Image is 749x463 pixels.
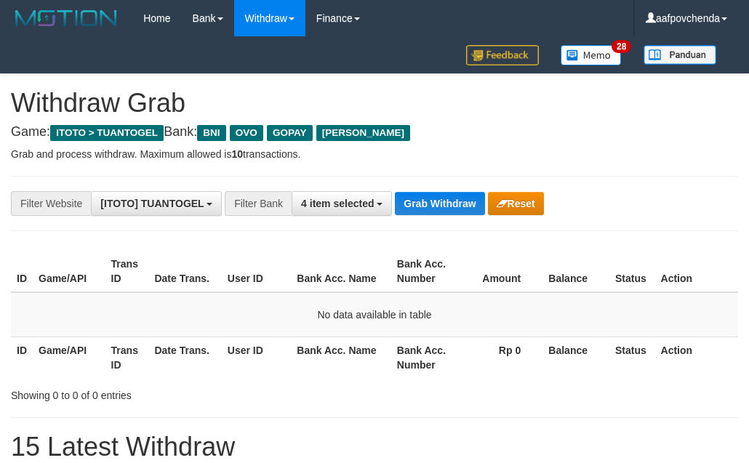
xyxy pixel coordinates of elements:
th: Date Trans. [148,251,221,292]
th: Bank Acc. Number [391,337,459,378]
th: Status [609,251,655,292]
button: Reset [488,192,544,215]
th: Trans ID [105,251,149,292]
button: 4 item selected [292,191,392,216]
h4: Game: Bank: [11,125,738,140]
p: Grab and process withdraw. Maximum allowed is transactions. [11,147,738,161]
th: User ID [222,337,292,378]
span: GOPAY [267,125,313,141]
div: Filter Website [11,191,91,216]
span: BNI [197,125,225,141]
h1: 15 Latest Withdraw [11,432,738,462]
div: Showing 0 to 0 of 0 entries [11,382,301,403]
th: ID [11,251,33,292]
span: [PERSON_NAME] [316,125,410,141]
th: Bank Acc. Name [291,251,391,292]
th: Game/API [33,251,105,292]
th: Action [655,337,738,378]
th: Balance [542,251,609,292]
td: No data available in table [11,292,738,337]
th: Date Trans. [148,337,221,378]
img: Feedback.jpg [466,45,539,65]
img: Button%20Memo.svg [561,45,622,65]
img: panduan.png [644,45,716,65]
span: [ITOTO] TUANTOGEL [100,198,204,209]
th: Bank Acc. Name [291,337,391,378]
span: ITOTO > TUANTOGEL [50,125,164,141]
button: [ITOTO] TUANTOGEL [91,191,222,216]
th: Bank Acc. Number [391,251,459,292]
th: User ID [222,251,292,292]
th: ID [11,337,33,378]
span: OVO [230,125,263,141]
img: MOTION_logo.png [11,7,121,29]
th: Balance [542,337,609,378]
span: 4 item selected [301,198,374,209]
th: Trans ID [105,337,149,378]
strong: 10 [231,148,243,160]
th: Amount [459,251,542,292]
th: Status [609,337,655,378]
th: Game/API [33,337,105,378]
div: Filter Bank [225,191,292,216]
span: 28 [612,40,631,53]
a: 28 [550,36,633,73]
th: Rp 0 [459,337,542,378]
button: Grab Withdraw [395,192,484,215]
h1: Withdraw Grab [11,89,738,118]
th: Action [655,251,738,292]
